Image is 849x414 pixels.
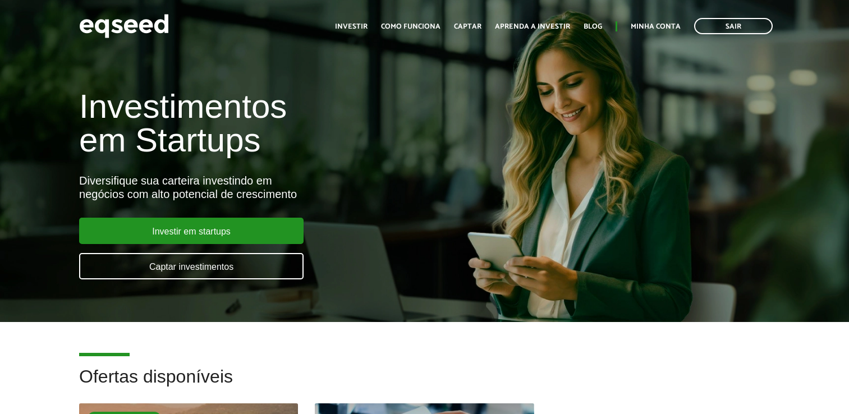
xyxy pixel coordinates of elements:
[694,18,773,34] a: Sair
[79,11,169,41] img: EqSeed
[584,23,602,30] a: Blog
[631,23,681,30] a: Minha conta
[79,218,304,244] a: Investir em startups
[79,90,487,157] h1: Investimentos em Startups
[495,23,570,30] a: Aprenda a investir
[79,174,487,201] div: Diversifique sua carteira investindo em negócios com alto potencial de crescimento
[79,253,304,279] a: Captar investimentos
[381,23,440,30] a: Como funciona
[79,367,770,403] h2: Ofertas disponíveis
[454,23,481,30] a: Captar
[335,23,368,30] a: Investir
